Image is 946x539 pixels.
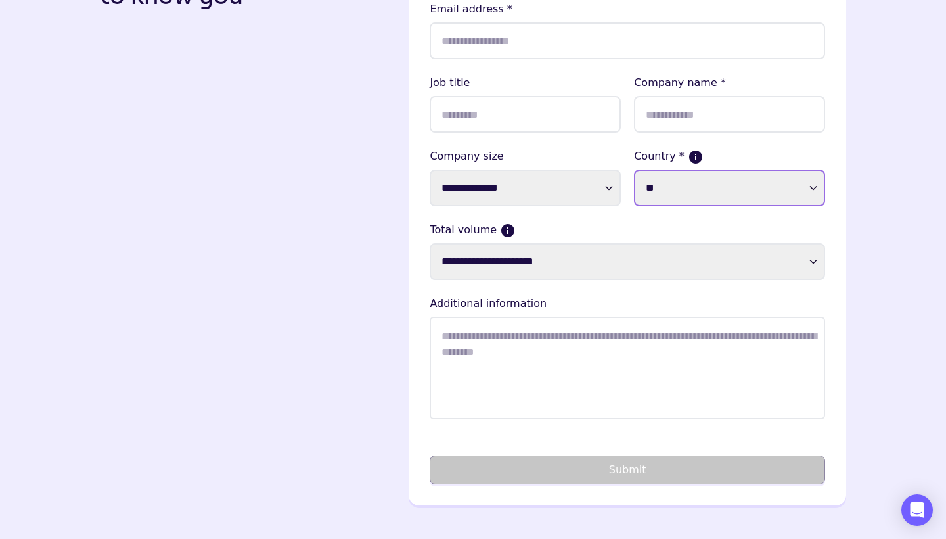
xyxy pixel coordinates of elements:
button: Submit [430,456,825,484]
lable: Email address * [430,1,825,17]
button: If more than one country, please select where the majority of your sales come from. [690,151,702,163]
label: Total volume [430,222,825,238]
lable: Job title [430,75,621,91]
div: Open Intercom Messenger [901,494,933,526]
label: Company size [430,149,621,164]
button: Current monthly volume your business makes in USD [502,225,514,237]
label: Country * [634,149,825,164]
lable: Additional information [430,296,825,312]
lable: Company name * [634,75,825,91]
